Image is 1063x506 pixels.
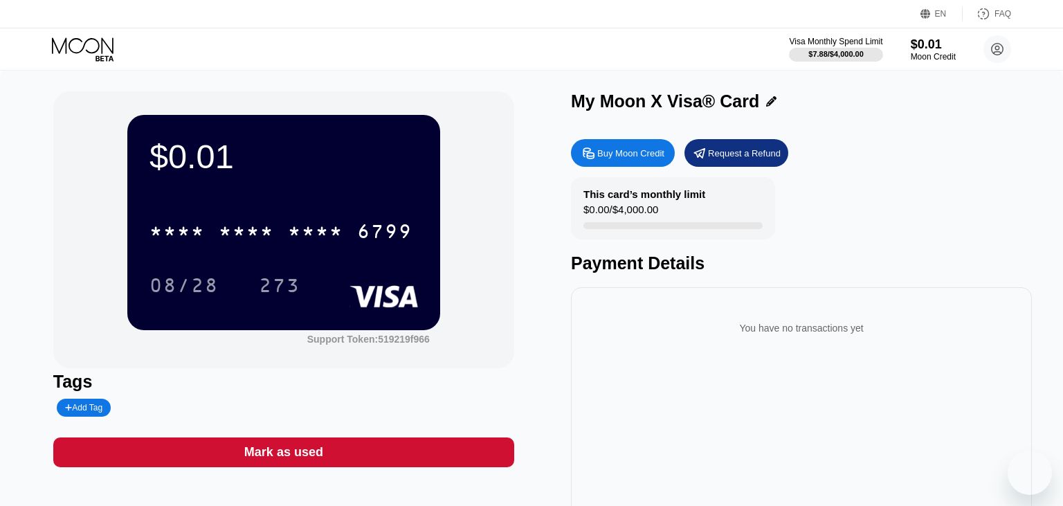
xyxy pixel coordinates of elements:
div: 08/28 [149,276,219,298]
div: Request a Refund [684,139,788,167]
div: Payment Details [571,253,1032,273]
div: Support Token:519219f966 [307,334,430,345]
div: Add Tag [57,399,111,417]
iframe: Button to launch messaging window [1008,451,1052,495]
div: Mark as used [244,444,323,460]
div: You have no transactions yet [582,309,1021,347]
div: EN [935,9,947,19]
div: Request a Refund [708,147,781,159]
div: Visa Monthly Spend Limit [789,37,882,46]
div: Moon Credit [911,52,956,62]
div: Visa Monthly Spend Limit$7.88/$4,000.00 [789,37,882,62]
div: My Moon X Visa® Card [571,91,759,111]
div: $0.01Moon Credit [911,37,956,62]
div: $0.01 [911,37,956,52]
div: Support Token: 519219f966 [307,334,430,345]
div: $7.88 / $4,000.00 [808,50,864,58]
div: $0.00 / $4,000.00 [583,204,658,222]
div: FAQ [994,9,1011,19]
div: This card’s monthly limit [583,188,705,200]
div: Buy Moon Credit [571,139,675,167]
div: 273 [248,268,311,302]
div: $0.01 [149,137,418,176]
div: 08/28 [139,268,229,302]
div: Tags [53,372,514,392]
div: Buy Moon Credit [597,147,664,159]
div: 6799 [357,222,412,244]
div: Mark as used [53,437,514,467]
div: 273 [259,276,300,298]
div: EN [920,7,963,21]
div: FAQ [963,7,1011,21]
div: Add Tag [65,403,102,413]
